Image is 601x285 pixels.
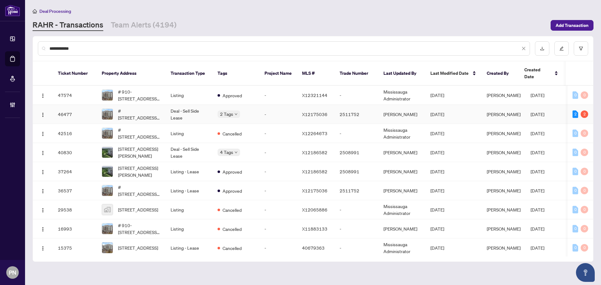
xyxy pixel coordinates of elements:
th: Last Modified Date [425,61,482,86]
div: 0 [573,225,578,232]
td: 36537 [53,181,97,200]
span: [DATE] [430,92,444,98]
td: - [335,238,378,257]
img: thumbnail-img [102,128,113,139]
span: [STREET_ADDRESS][PERSON_NAME] [118,145,161,159]
td: - [259,143,297,162]
td: Mississauga Administrator [378,200,425,219]
span: [DATE] [531,207,544,212]
td: 16993 [53,219,97,238]
td: Listing [166,86,213,105]
div: 0 [573,168,578,175]
img: thumbnail-img [102,204,113,215]
span: [STREET_ADDRESS][PERSON_NAME] [118,165,161,178]
span: X12175036 [302,111,327,117]
span: Created Date [524,66,551,80]
td: [PERSON_NAME] [378,162,425,181]
span: X12186582 [302,150,327,155]
span: [PERSON_NAME] [487,150,521,155]
span: Approved [223,168,242,175]
span: [DATE] [430,245,444,251]
th: Ticket Number [53,61,97,86]
div: 0 [573,206,578,213]
td: - [259,219,297,238]
td: - [259,162,297,181]
button: Logo [38,186,48,196]
button: Logo [38,90,48,100]
span: [DATE] [531,111,544,117]
img: Logo [40,227,45,232]
span: [DATE] [531,92,544,98]
td: 2508991 [335,143,378,162]
span: edit [559,46,564,51]
span: Cancelled [223,130,242,137]
span: [DATE] [531,169,544,174]
a: RAHR - Transactions [33,20,103,31]
img: Logo [40,112,45,117]
button: Logo [38,224,48,234]
div: 0 [581,187,588,194]
td: Deal - Sell Side Lease [166,143,213,162]
td: 15375 [53,238,97,257]
span: [PERSON_NAME] [487,226,521,232]
div: 0 [581,168,588,175]
button: Logo [38,147,48,157]
div: 0 [573,130,578,137]
button: Open asap [576,263,595,282]
span: down [234,151,238,154]
td: 29538 [53,200,97,219]
span: Last Modified Date [430,70,469,77]
span: [DATE] [531,188,544,193]
td: Mississauga Administrator [378,238,425,257]
span: # 910-[STREET_ADDRESS][PERSON_NAME] [118,88,161,102]
span: X11883133 [302,226,327,232]
span: X12186582 [302,169,327,174]
span: # 910-[STREET_ADDRESS][PERSON_NAME] [118,222,161,236]
img: Logo [40,189,45,194]
span: # [STREET_ADDRESS][PERSON_NAME] [118,184,161,197]
img: thumbnail-img [102,109,113,120]
button: Logo [38,109,48,119]
th: Transaction Type [166,61,213,86]
span: [STREET_ADDRESS] [118,206,158,213]
div: 0 [573,91,578,99]
th: Created By [482,61,519,86]
td: Listing - Lease [166,162,213,181]
button: filter [574,41,588,56]
span: Approved [223,187,242,194]
div: 0 [581,225,588,232]
span: 4 Tags [220,149,233,156]
span: Add Transaction [556,20,588,30]
td: [PERSON_NAME] [378,181,425,200]
div: 0 [581,91,588,99]
img: thumbnail-img [102,185,113,196]
span: Deal Processing [39,8,71,14]
td: - [259,238,297,257]
th: Project Name [259,61,297,86]
span: X12065886 [302,207,327,212]
button: Logo [38,166,48,176]
td: [PERSON_NAME] [378,219,425,238]
td: 47574 [53,86,97,105]
span: [PERSON_NAME] [487,130,521,136]
span: [PERSON_NAME] [487,92,521,98]
span: Cancelled [223,245,242,252]
td: - [259,124,297,143]
img: thumbnail-img [102,242,113,253]
span: 2 Tags [220,110,233,118]
td: Mississauga Administrator [378,86,425,105]
span: Cancelled [223,206,242,213]
td: 42516 [53,124,97,143]
span: [PERSON_NAME] [487,207,521,212]
div: 0 [581,149,588,156]
td: - [259,86,297,105]
td: Listing [166,219,213,238]
span: PN [9,268,16,277]
span: [DATE] [430,130,444,136]
div: 0 [581,130,588,137]
span: [DATE] [430,226,444,232]
td: - [259,181,297,200]
button: Logo [38,128,48,138]
td: Listing [166,200,213,219]
div: 0 [581,244,588,252]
